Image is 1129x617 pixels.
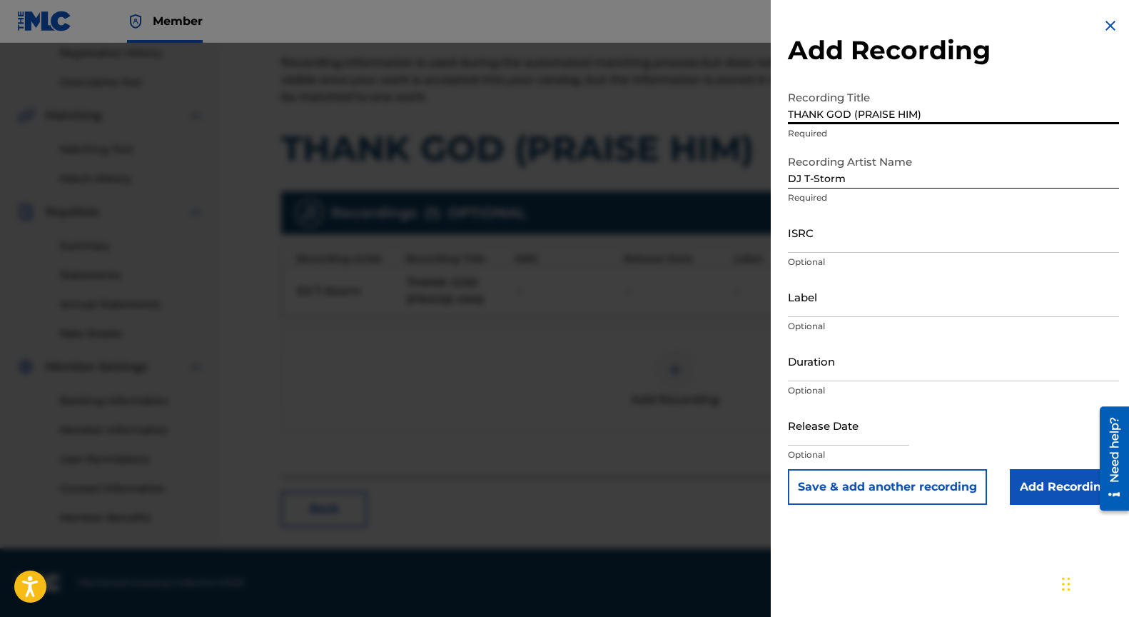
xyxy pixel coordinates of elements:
[17,11,72,31] img: MLC Logo
[788,320,1119,333] p: Optional
[1089,401,1129,516] iframe: Resource Center
[788,256,1119,269] p: Optional
[1010,469,1119,505] input: Add Recording
[788,384,1119,397] p: Optional
[1062,563,1070,606] div: Drag
[788,191,1119,204] p: Required
[1058,548,1129,617] iframe: Chat Widget
[127,13,144,30] img: Top Rightsholder
[788,469,987,505] button: Save & add another recording
[788,448,1119,461] p: Optional
[788,127,1119,140] p: Required
[153,13,203,29] span: Member
[788,34,1119,66] h2: Add Recording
